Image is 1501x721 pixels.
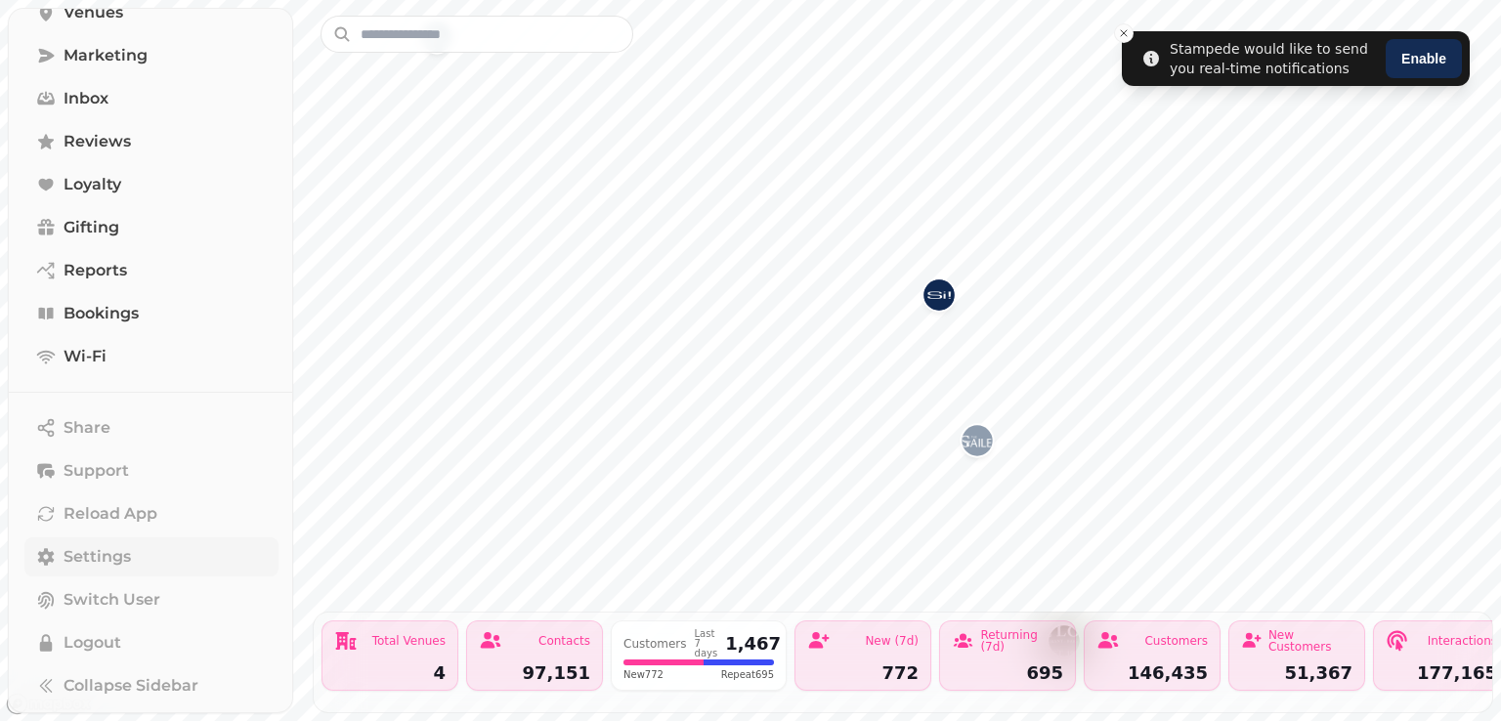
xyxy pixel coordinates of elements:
[64,130,131,153] span: Reviews
[962,425,993,462] div: Map marker
[962,425,993,456] button: The Gailes
[24,451,279,490] button: Support
[64,674,198,698] span: Collapse Sidebar
[64,87,108,110] span: Inbox
[1170,39,1378,78] div: Stampede would like to send you real-time notifications
[24,165,279,204] a: Loyalty
[24,623,279,662] button: Logout
[64,588,160,612] span: Switch User
[64,502,157,526] span: Reload App
[64,216,119,239] span: Gifting
[64,173,121,196] span: Loyalty
[64,302,139,325] span: Bookings
[923,279,955,311] button: Si!
[64,459,129,483] span: Support
[623,638,687,650] div: Customers
[1386,664,1497,682] div: 177,165
[24,337,279,376] a: Wi-Fi
[64,631,121,655] span: Logout
[623,667,664,682] span: New 772
[24,537,279,576] a: Settings
[64,44,148,67] span: Marketing
[372,635,446,647] div: Total Venues
[24,122,279,161] a: Reviews
[64,345,107,368] span: Wi-Fi
[24,666,279,705] button: Collapse Sidebar
[1096,664,1208,682] div: 146,435
[24,408,279,447] button: Share
[1386,39,1462,78] button: Enable
[1144,635,1208,647] div: Customers
[695,629,718,658] div: Last 7 days
[24,494,279,533] button: Reload App
[865,635,919,647] div: New (7d)
[64,416,110,440] span: Share
[1241,664,1352,682] div: 51,367
[980,629,1063,653] div: Returning (7d)
[334,664,446,682] div: 4
[24,294,279,333] a: Bookings
[24,580,279,619] button: Switch User
[64,545,131,569] span: Settings
[1268,629,1352,653] div: New Customers
[479,664,590,682] div: 97,151
[24,208,279,247] a: Gifting
[1114,23,1134,43] button: Close toast
[721,667,774,682] span: Repeat 695
[725,635,781,653] div: 1,467
[538,635,590,647] div: Contacts
[923,279,955,317] div: Map marker
[64,259,127,282] span: Reports
[1428,635,1497,647] div: Interactions
[952,664,1063,682] div: 695
[64,1,123,24] span: Venues
[807,664,919,682] div: 772
[24,79,279,118] a: Inbox
[24,251,279,290] a: Reports
[24,36,279,75] a: Marketing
